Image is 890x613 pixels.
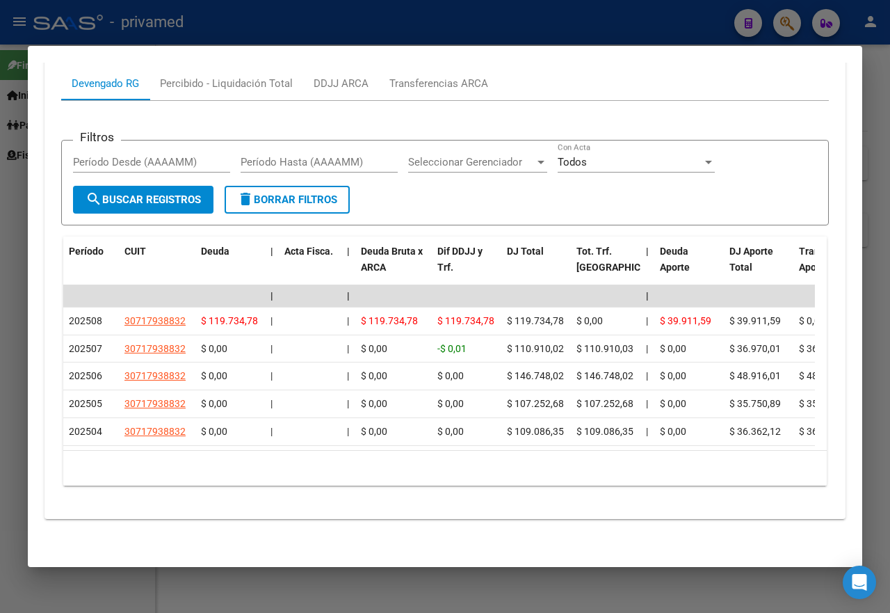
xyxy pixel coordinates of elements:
span: $ 107.252,68 [576,398,633,409]
span: | [646,290,649,301]
button: Buscar Registros [73,186,213,214]
span: | [270,370,273,381]
div: Open Intercom Messenger [843,566,876,599]
span: $ 119.734,78 [201,315,258,326]
span: Todos [558,156,587,168]
span: $ 0,00 [437,426,464,437]
span: | [347,398,349,409]
span: 202506 [69,370,102,381]
span: Acta Fisca. [284,246,333,257]
datatable-header-cell: DJ Aporte Total [724,237,793,298]
span: $ 48.916,01 [729,370,781,381]
span: $ 146.748,02 [576,370,633,381]
span: | [270,398,273,409]
span: Seleccionar Gerenciador [408,156,535,168]
span: | [646,426,648,437]
span: $ 0,00 [201,426,227,437]
datatable-header-cell: Transferido Aporte [793,237,863,298]
datatable-header-cell: | [265,237,279,298]
span: $ 35.750,89 [729,398,781,409]
span: $ 0,00 [201,398,227,409]
datatable-header-cell: Deuda [195,237,265,298]
span: Transferido Aporte [799,246,851,273]
span: $ 48.916,01 [799,370,850,381]
span: $ 110.910,02 [507,343,564,354]
span: $ 110.910,03 [576,343,633,354]
mat-icon: search [86,191,102,207]
span: $ 119.734,78 [437,315,494,326]
span: 30717938832 [124,426,186,437]
span: -$ 0,01 [437,343,467,354]
span: 202508 [69,315,102,326]
div: Devengado RG [72,76,139,91]
datatable-header-cell: CUIT [119,237,195,298]
span: | [347,315,349,326]
span: Tot. Trf. [GEOGRAPHIC_DATA] [576,246,671,273]
mat-icon: delete [237,191,254,207]
span: | [347,290,350,301]
span: $ 0,00 [576,315,603,326]
span: $ 107.252,68 [507,398,564,409]
datatable-header-cell: Acta Fisca. [279,237,341,298]
span: $ 36.362,12 [729,426,781,437]
span: | [270,290,273,301]
h3: Filtros [73,129,121,145]
span: $ 0,00 [799,315,825,326]
span: $ 146.748,02 [507,370,564,381]
span: 202505 [69,398,102,409]
span: Deuda Aporte [660,246,690,273]
button: Borrar Filtros [225,186,350,214]
span: | [646,343,648,354]
datatable-header-cell: Tot. Trf. Bruto [571,237,640,298]
span: $ 0,00 [361,343,387,354]
datatable-header-cell: | [640,237,654,298]
span: | [347,370,349,381]
div: Percibido - Liquidación Total [160,76,293,91]
span: 30717938832 [124,398,186,409]
span: $ 109.086,35 [507,426,564,437]
span: $ 0,00 [361,370,387,381]
span: | [270,426,273,437]
span: 202504 [69,426,102,437]
span: 30717938832 [124,315,186,326]
span: Dif DDJJ y Trf. [437,246,483,273]
span: | [270,315,273,326]
datatable-header-cell: Dif DDJJ y Trf. [432,237,501,298]
span: | [270,246,273,257]
span: $ 119.734,78 [507,315,564,326]
span: Deuda Bruta x ARCA [361,246,423,273]
span: $ 0,00 [361,426,387,437]
span: $ 0,00 [361,398,387,409]
span: $ 36.362,12 [799,426,850,437]
span: $ 0,00 [201,370,227,381]
span: 202507 [69,343,102,354]
span: $ 0,00 [660,370,686,381]
span: $ 35.750,89 [799,398,850,409]
span: $ 119.734,78 [361,315,418,326]
span: 30717938832 [124,343,186,354]
span: 30717938832 [124,370,186,381]
span: $ 0,00 [437,370,464,381]
span: | [646,315,648,326]
span: $ 109.086,35 [576,426,633,437]
span: $ 0,00 [201,343,227,354]
datatable-header-cell: Deuda Bruta x ARCA [355,237,432,298]
span: $ 39.911,59 [660,315,711,326]
span: $ 36.970,01 [799,343,850,354]
span: $ 0,00 [437,398,464,409]
span: $ 0,00 [660,398,686,409]
span: DJ Total [507,246,544,257]
span: Buscar Registros [86,193,201,206]
span: | [646,370,648,381]
datatable-header-cell: | [341,237,355,298]
span: Deuda [201,246,229,257]
span: | [646,246,649,257]
span: Período [69,246,104,257]
span: | [646,398,648,409]
div: Transferencias ARCA [389,76,488,91]
span: DJ Aporte Total [729,246,773,273]
span: $ 0,00 [660,426,686,437]
span: | [347,426,349,437]
span: CUIT [124,246,146,257]
datatable-header-cell: Deuda Aporte [654,237,724,298]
